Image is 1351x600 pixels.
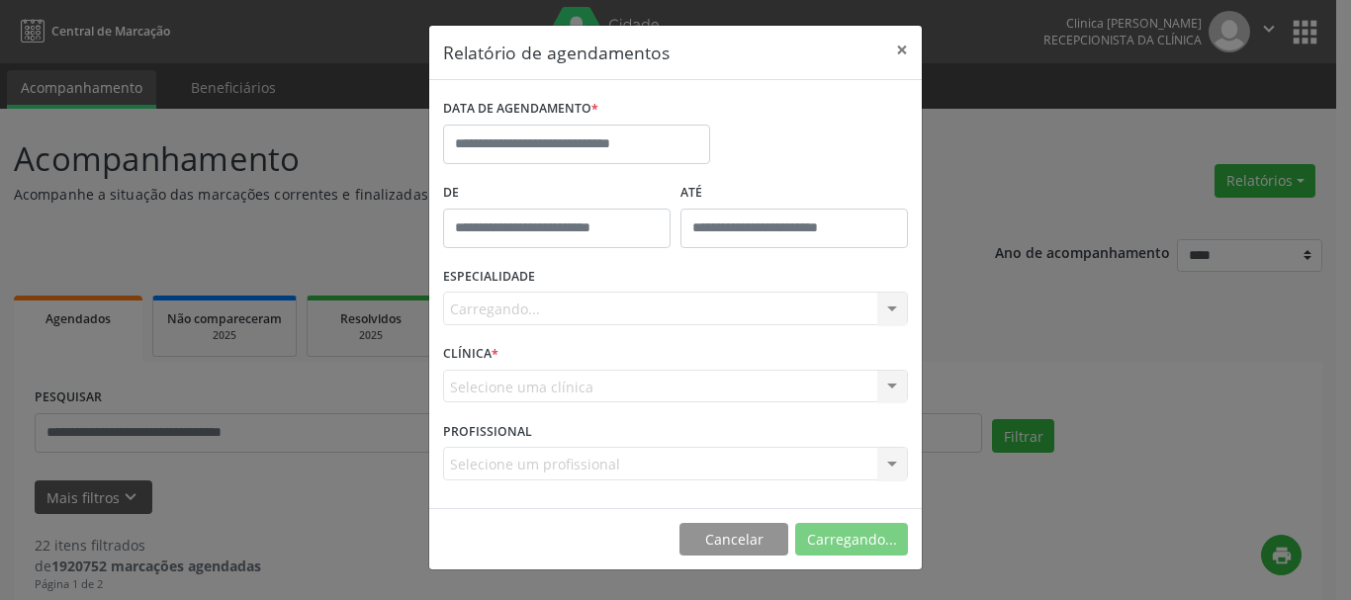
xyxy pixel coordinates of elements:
button: Close [882,26,922,74]
label: DATA DE AGENDAMENTO [443,94,598,125]
label: De [443,178,671,209]
label: CLÍNICA [443,339,498,370]
button: Carregando... [795,523,908,557]
label: ATÉ [680,178,908,209]
button: Cancelar [679,523,788,557]
label: ESPECIALIDADE [443,262,535,293]
label: PROFISSIONAL [443,416,532,447]
h5: Relatório de agendamentos [443,40,670,65]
